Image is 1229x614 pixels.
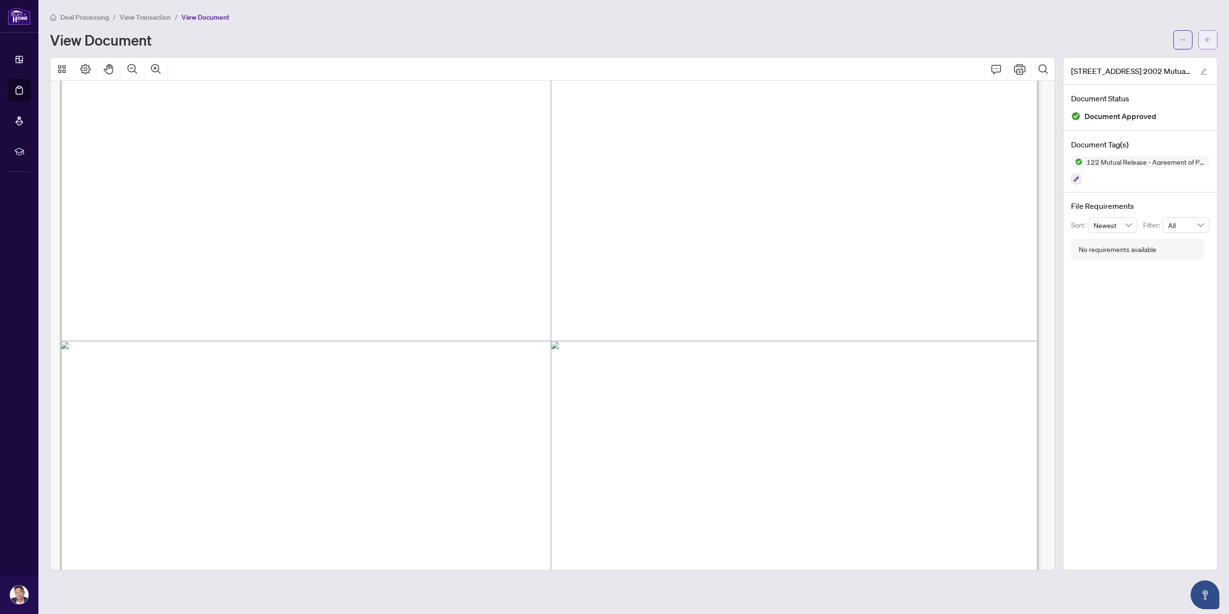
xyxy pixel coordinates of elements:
[1071,111,1081,121] img: Document Status
[113,12,116,23] li: /
[120,13,171,22] span: View Transaction
[1083,158,1209,165] span: 122 Mutual Release - Agreement of Purchase and Sale
[1071,220,1088,230] p: Sort:
[1168,218,1204,232] span: All
[1071,93,1209,104] h4: Document Status
[1191,580,1219,609] button: Open asap
[1071,65,1191,77] span: [STREET_ADDRESS] 2002 Mutual Release EXECUTED.pdf
[1200,68,1207,75] span: edit
[1084,110,1157,123] span: Document Approved
[1180,36,1186,43] span: ellipsis
[181,13,229,22] span: View Document
[8,7,31,25] img: logo
[60,13,109,22] span: Deal Processing
[1079,244,1157,255] div: No requirements available
[1071,156,1083,168] img: Status Icon
[50,32,152,48] h1: View Document
[10,586,28,604] img: Profile Icon
[1071,139,1209,150] h4: Document Tag(s)
[1094,218,1132,232] span: Newest
[175,12,178,23] li: /
[1071,200,1209,212] h4: File Requirements
[1205,36,1211,43] span: arrow-left
[50,14,57,21] span: home
[1143,220,1162,230] p: Filter:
